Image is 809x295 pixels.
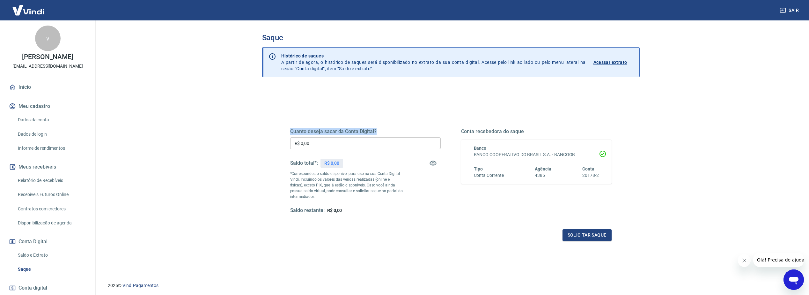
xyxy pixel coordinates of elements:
h5: Saldo restante: [290,207,325,214]
p: [EMAIL_ADDRESS][DOMAIN_NAME] [12,63,83,70]
h6: 4385 [535,172,551,179]
a: Relatório de Recebíveis [15,174,88,187]
h5: Quanto deseja sacar da Conta Digital? [290,128,441,135]
a: Dados da conta [15,113,88,126]
p: [PERSON_NAME] [22,54,73,60]
button: Sair [778,4,801,16]
h6: Conta Corrente [474,172,504,179]
button: Solicitar saque [563,229,612,241]
p: *Corresponde ao saldo disponível para uso na sua Conta Digital Vindi. Incluindo os valores das ve... [290,171,403,200]
p: Acessar extrato [593,59,627,65]
iframe: Fechar mensagem [738,254,751,267]
span: Conta digital [18,284,47,292]
a: Informe de rendimentos [15,142,88,155]
h5: Conta recebedora do saque [461,128,612,135]
p: 2025 © [108,282,794,289]
img: Vindi [8,0,49,20]
span: Conta [582,166,594,171]
a: Vindi Pagamentos [122,283,158,288]
h5: Saldo total*: [290,160,318,166]
a: Disponibilização de agenda [15,216,88,230]
a: Acessar extrato [593,53,634,72]
button: Conta Digital [8,235,88,249]
h6: BANCO COOPERATIVO DO BRASIL S.A. - BANCOOB [474,151,599,158]
iframe: Botão para abrir a janela de mensagens [783,269,804,290]
p: A partir de agora, o histórico de saques será disponibilizado no extrato da sua conta digital. Ac... [281,53,586,72]
a: Recebíveis Futuros Online [15,188,88,201]
span: R$ 0,00 [327,208,342,213]
p: Histórico de saques [281,53,586,59]
a: Saque [15,263,88,276]
p: R$ 0,00 [324,160,339,167]
a: Saldo e Extrato [15,249,88,262]
span: Olá! Precisa de ajuda? [4,4,54,10]
span: Tipo [474,166,483,171]
h3: Saque [262,33,640,42]
div: v [35,26,61,51]
span: Agência [535,166,551,171]
a: Contratos com credores [15,202,88,216]
h6: 20178-2 [582,172,599,179]
iframe: Mensagem da empresa [753,253,804,267]
a: Início [8,80,88,94]
span: Banco [474,146,487,151]
a: Conta digital [8,281,88,295]
button: Meu cadastro [8,99,88,113]
a: Dados de login [15,128,88,141]
button: Meus recebíveis [8,160,88,174]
